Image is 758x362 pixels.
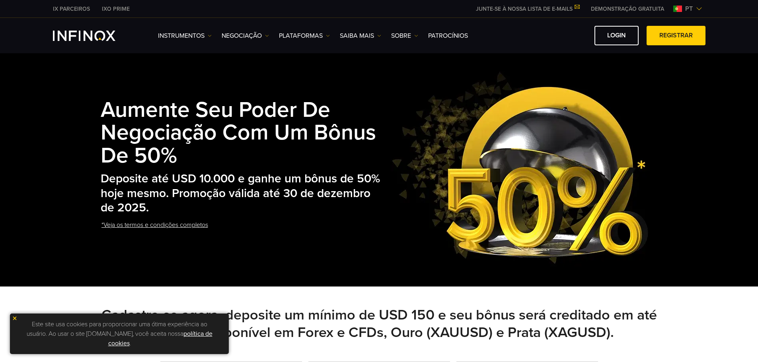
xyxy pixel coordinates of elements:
a: NEGOCIAÇÃO [222,31,269,41]
a: INFINOX [96,5,136,13]
a: Instrumentos [158,31,212,41]
a: JUNTE-SE À NOSSA LISTA DE E-MAILS [470,6,585,12]
a: *Veja os termos e condições completos [101,215,209,235]
h2: Deposite até USD 10.000 e ganhe um bônus de 50% hoje mesmo. Promoção válida até 30 de dezembro de... [101,172,384,215]
a: INFINOX Logo [53,31,134,41]
a: Patrocínios [428,31,468,41]
a: Saiba mais [340,31,381,41]
a: SOBRE [391,31,418,41]
a: INFINOX MENU [585,5,670,13]
strong: Aumente seu poder de negociação com um bônus de 50% [101,97,376,169]
a: PLATAFORMAS [279,31,330,41]
a: Login [594,26,639,45]
h2: Cadastre-se agora, deposite um mínimo de USD 150 e seu bônus será creditado em até 1 dia útil. Di... [101,306,658,341]
p: Este site usa cookies para proporcionar uma ótima experiência ao usuário. Ao usar o site [DOMAIN_... [14,317,225,350]
a: INFINOX [47,5,96,13]
a: Registrar [647,26,705,45]
img: yellow close icon [12,316,18,321]
span: pt [682,4,696,14]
